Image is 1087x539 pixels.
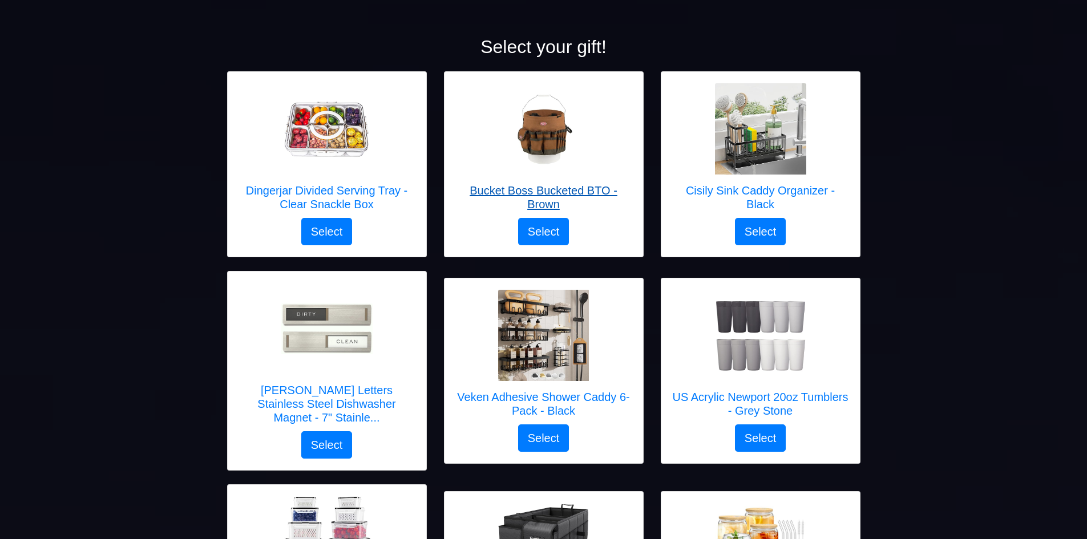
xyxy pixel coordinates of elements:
[498,290,589,381] img: Veken Adhesive Shower Caddy 6-Pack - Black
[456,290,632,424] a: Veken Adhesive Shower Caddy 6-Pack - Black Veken Adhesive Shower Caddy 6-Pack - Black
[715,83,806,175] img: Cisily Sink Caddy Organizer - Black
[239,184,415,211] h5: Dingerjar Divided Serving Tray - Clear Snackle Box
[518,218,569,245] button: Select
[281,83,373,175] img: Dingerjar Divided Serving Tray - Clear Snackle Box
[456,83,632,218] a: Bucket Boss Bucketed BTO - Brown Bucket Boss Bucketed BTO - Brown
[673,390,848,418] h5: US Acrylic Newport 20oz Tumblers - Grey Stone
[735,218,786,245] button: Select
[456,390,632,418] h5: Veken Adhesive Shower Caddy 6-Pack - Black
[735,424,786,452] button: Select
[673,290,848,424] a: US Acrylic Newport 20oz Tumblers - Grey Stone US Acrylic Newport 20oz Tumblers - Grey Stone
[281,303,373,355] img: Kubik Letters Stainless Steel Dishwasher Magnet - 7" Stainless
[715,290,806,381] img: US Acrylic Newport 20oz Tumblers - Grey Stone
[239,283,415,431] a: Kubik Letters Stainless Steel Dishwasher Magnet - 7" Stainless [PERSON_NAME] Letters Stainless St...
[456,184,632,211] h5: Bucket Boss Bucketed BTO - Brown
[301,218,353,245] button: Select
[498,83,589,175] img: Bucket Boss Bucketed BTO - Brown
[518,424,569,452] button: Select
[227,36,860,58] h2: Select your gift!
[673,184,848,211] h5: Cisily Sink Caddy Organizer - Black
[301,431,353,459] button: Select
[239,83,415,218] a: Dingerjar Divided Serving Tray - Clear Snackle Box Dingerjar Divided Serving Tray - Clear Snackle...
[239,383,415,424] h5: [PERSON_NAME] Letters Stainless Steel Dishwasher Magnet - 7" Stainle...
[673,83,848,218] a: Cisily Sink Caddy Organizer - Black Cisily Sink Caddy Organizer - Black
